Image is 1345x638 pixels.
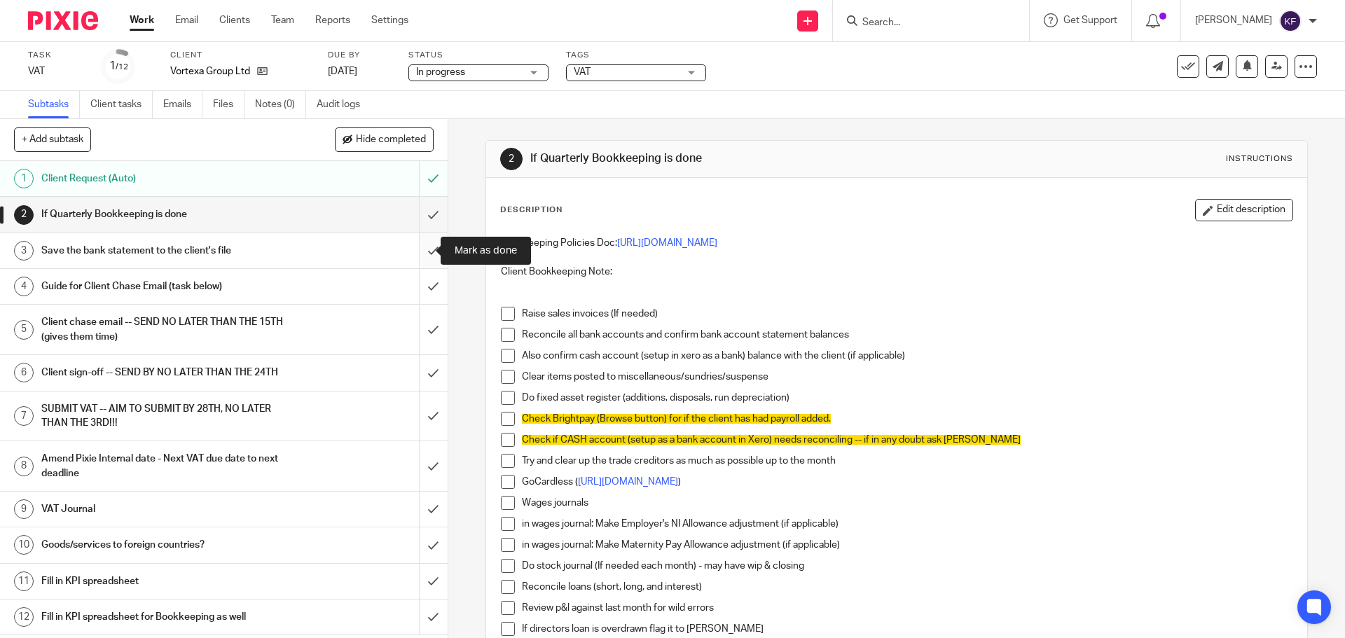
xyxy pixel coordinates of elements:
[500,148,523,170] div: 2
[371,13,408,27] a: Settings
[1226,153,1293,165] div: Instructions
[41,499,284,520] h1: VAT Journal
[28,64,84,78] div: VAT
[175,13,198,27] a: Email
[41,312,284,347] h1: Client chase email -- SEND NO LATER THAN THE 15TH (gives them time)
[14,363,34,382] div: 6
[408,50,549,61] label: Status
[522,580,1292,594] p: Reconcile loans (short, long, and interest)
[41,276,284,297] h1: Guide for Client Chase Email (task below)
[14,241,34,261] div: 3
[14,535,34,555] div: 10
[41,168,284,189] h1: Client Request (Auto)
[522,328,1292,342] p: Reconcile all bank accounts and confirm bank account statement balances
[90,91,153,118] a: Client tasks
[317,91,371,118] a: Audit logs
[578,477,678,487] a: [URL][DOMAIN_NAME]
[1195,13,1272,27] p: [PERSON_NAME]
[41,240,284,261] h1: Save the bank statement to the client's file
[315,13,350,27] a: Reports
[522,538,1292,552] p: in wages journal: Make Maternity Pay Allowance adjustment (if applicable)
[530,151,927,166] h1: If Quarterly Bookkeeping is done
[28,50,84,61] label: Task
[41,204,284,225] h1: If Quarterly Bookkeeping is done
[14,571,34,591] div: 11
[501,236,1292,250] p: Bookkeeping Policies Doc:
[170,50,310,61] label: Client
[41,398,284,434] h1: SUBMIT VAT -- AIM TO SUBMIT BY 28TH, NO LATER THAN THE 3RD!!!
[41,571,284,592] h1: Fill in KPI spreadsheet
[41,534,284,555] h1: Goods/services to foreign countries?
[861,17,987,29] input: Search
[566,50,706,61] label: Tags
[522,414,831,424] span: Check Brightpay (Browse button) for if the client has had payroll added.
[41,448,284,484] h1: Amend Pixie Internal date - Next VAT due date to next deadline
[14,499,34,519] div: 9
[14,406,34,426] div: 7
[522,307,1292,321] p: Raise sales invoices (If needed)
[14,320,34,340] div: 5
[271,13,294,27] a: Team
[522,454,1292,468] p: Try and clear up the trade creditors as much as possible up to the month
[617,238,717,248] a: [URL][DOMAIN_NAME]
[14,277,34,296] div: 4
[522,475,1292,489] p: GoCardless ( )
[1063,15,1117,25] span: Get Support
[501,265,1292,279] p: Client Bookkeeping Note:
[328,67,357,76] span: [DATE]
[1195,199,1293,221] button: Edit description
[28,91,80,118] a: Subtasks
[14,457,34,476] div: 8
[522,559,1292,573] p: Do stock journal (If needed each month) - may have wip & closing
[213,91,244,118] a: Files
[219,13,250,27] a: Clients
[416,67,465,77] span: In progress
[14,169,34,188] div: 1
[28,11,98,30] img: Pixie
[522,370,1292,384] p: Clear items posted to miscellaneous/sundries/suspense
[335,127,434,151] button: Hide completed
[163,91,202,118] a: Emails
[14,607,34,627] div: 12
[356,134,426,146] span: Hide completed
[14,127,91,151] button: + Add subtask
[130,13,154,27] a: Work
[522,496,1292,510] p: Wages journals
[522,391,1292,405] p: Do fixed asset register (additions, disposals, run depreciation)
[522,517,1292,531] p: in wages journal: Make Employer's NI Allowance adjustment (if applicable)
[109,58,128,74] div: 1
[574,67,591,77] span: VAT
[41,362,284,383] h1: Client sign-off -- SEND BY NO LATER THAN THE 24TH
[41,606,284,627] h1: Fill in KPI spreadsheet for Bookkeeping as well
[522,601,1292,615] p: Review p&l against last month for wild errors
[522,349,1292,363] p: Also confirm cash account (setup in xero as a bank) balance with the client (if applicable)
[14,205,34,225] div: 2
[500,204,563,216] p: Description
[116,63,128,71] small: /12
[522,435,1021,445] span: Check if CASH account (setup as a bank account in Xero) needs reconciling -- if in any doubt ask ...
[170,64,250,78] p: Vortexa Group Ltd
[1279,10,1302,32] img: svg%3E
[328,50,391,61] label: Due by
[522,622,1292,636] p: If directors loan is overdrawn flag it to [PERSON_NAME]
[255,91,306,118] a: Notes (0)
